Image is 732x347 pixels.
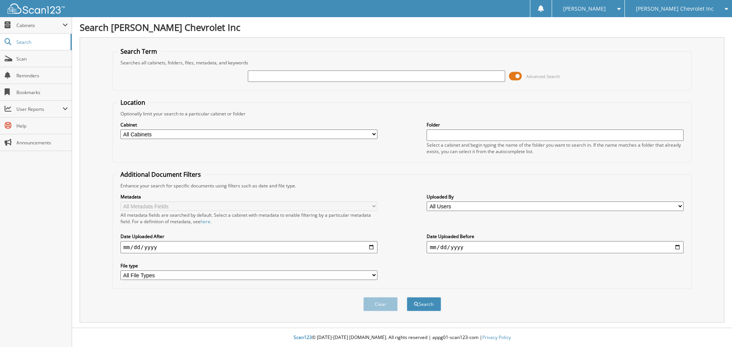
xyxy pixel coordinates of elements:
span: Help [16,123,68,129]
div: Select a cabinet and begin typing the name of the folder you want to search in. If the name match... [427,142,684,155]
input: start [120,241,377,253]
span: [PERSON_NAME] [563,6,606,11]
span: Bookmarks [16,89,68,96]
span: [PERSON_NAME] Chevrolet Inc [636,6,714,11]
span: Announcements [16,139,68,146]
button: Clear [363,297,398,311]
label: Cabinet [120,122,377,128]
img: scan123-logo-white.svg [8,3,65,14]
legend: Search Term [117,47,161,56]
span: Advanced Search [526,74,560,79]
input: end [427,241,684,253]
legend: Location [117,98,149,107]
div: Enhance your search for specific documents using filters such as date and file type. [117,182,688,189]
a: Privacy Policy [482,334,511,341]
span: Scan123 [294,334,312,341]
a: here [201,218,210,225]
h1: Search [PERSON_NAME] Chevrolet Inc [80,21,724,34]
span: Scan [16,56,68,62]
label: Folder [427,122,684,128]
label: Uploaded By [427,193,684,200]
div: © [DATE]-[DATE] [DOMAIN_NAME]. All rights reserved | appg01-scan123-com | [72,328,732,347]
span: Cabinets [16,22,63,29]
button: Search [407,297,441,311]
label: Metadata [120,193,377,200]
div: Searches all cabinets, folders, files, metadata, and keywords [117,59,688,66]
label: File type [120,262,377,269]
span: Search [16,39,67,45]
legend: Additional Document Filters [117,170,205,179]
div: Optionally limit your search to a particular cabinet or folder [117,110,688,117]
div: All metadata fields are searched by default. Select a cabinet with metadata to enable filtering b... [120,212,377,225]
label: Date Uploaded After [120,233,377,240]
span: Reminders [16,72,68,79]
span: User Reports [16,106,63,112]
label: Date Uploaded Before [427,233,684,240]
